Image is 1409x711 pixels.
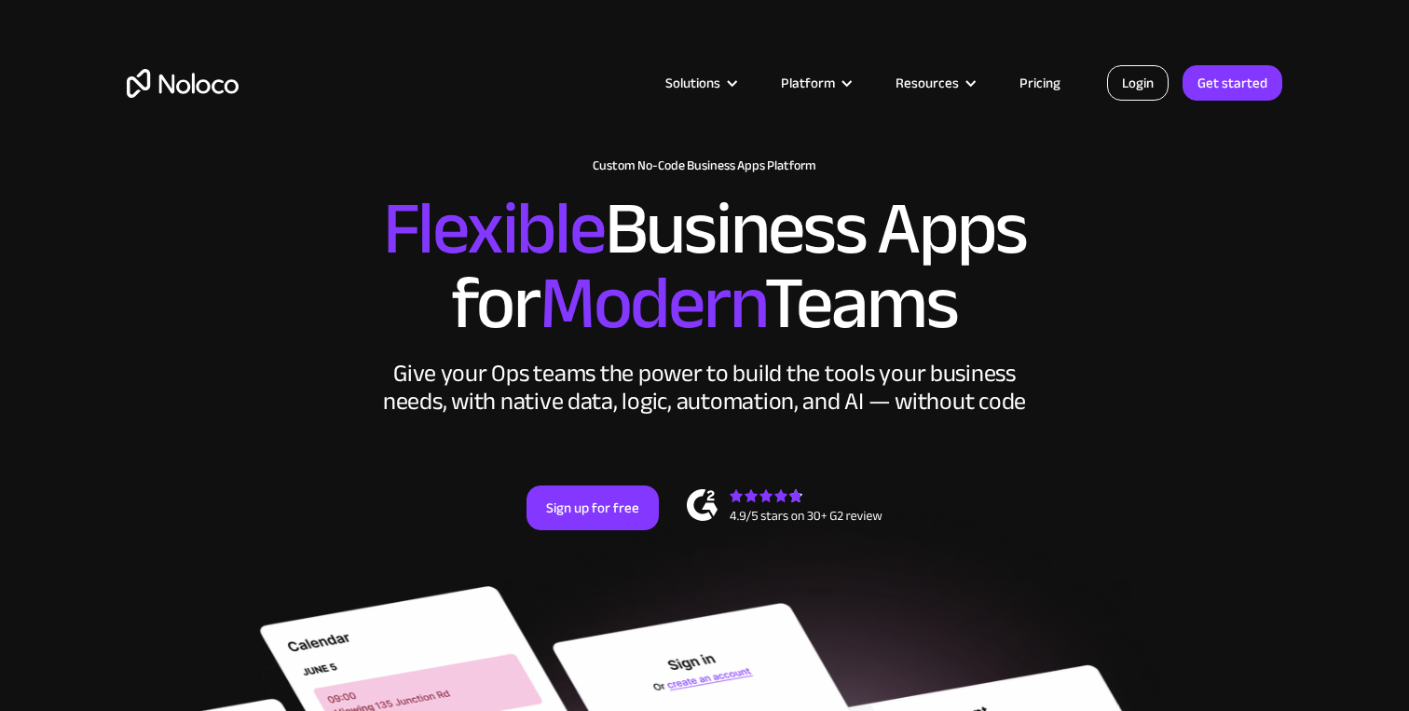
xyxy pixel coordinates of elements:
[127,69,239,98] a: home
[1107,65,1169,101] a: Login
[781,71,835,95] div: Platform
[378,360,1031,416] div: Give your Ops teams the power to build the tools your business needs, with native data, logic, au...
[896,71,959,95] div: Resources
[1183,65,1282,101] a: Get started
[540,234,764,373] span: Modern
[127,192,1282,341] h2: Business Apps for Teams
[758,71,872,95] div: Platform
[527,485,659,530] a: Sign up for free
[872,71,996,95] div: Resources
[996,71,1084,95] a: Pricing
[383,159,605,298] span: Flexible
[665,71,720,95] div: Solutions
[642,71,758,95] div: Solutions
